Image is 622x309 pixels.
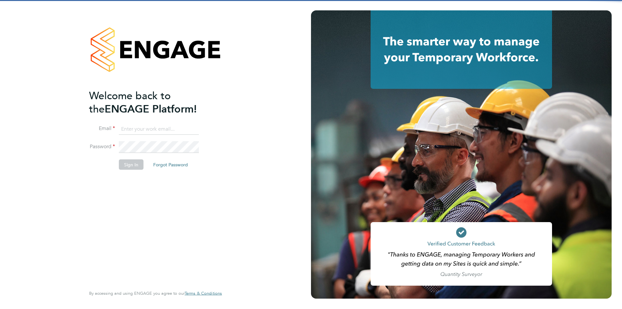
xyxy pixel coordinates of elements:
a: Terms & Conditions [185,291,222,296]
input: Enter your work email... [119,123,199,135]
h2: ENGAGE Platform! [89,89,215,115]
button: Sign In [119,160,144,170]
span: Welcome back to the [89,89,171,115]
label: Email [89,125,115,132]
label: Password [89,143,115,150]
span: By accessing and using ENGAGE you agree to our [89,291,222,296]
span: Terms & Conditions [185,291,222,296]
button: Forgot Password [148,160,193,170]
